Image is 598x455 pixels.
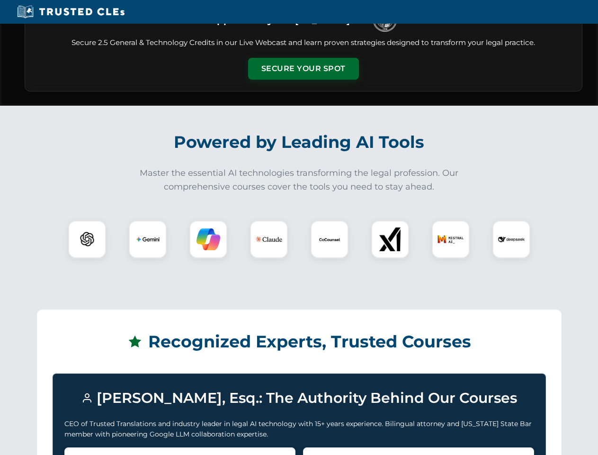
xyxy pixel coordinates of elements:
[498,226,525,253] img: DeepSeek Logo
[437,226,464,253] img: Mistral AI Logo
[318,227,341,251] img: CoCounsel Logo
[432,220,470,258] div: Mistral AI
[248,58,359,80] button: Secure Your Spot
[189,220,227,258] div: Copilot
[134,166,465,194] p: Master the essential AI technologies transforming the legal profession. Our comprehensive courses...
[64,385,534,411] h3: [PERSON_NAME], Esq.: The Authority Behind Our Courses
[196,227,220,251] img: Copilot Logo
[14,5,127,19] img: Trusted CLEs
[68,220,106,258] div: ChatGPT
[378,227,402,251] img: xAI Logo
[37,126,562,159] h2: Powered by Leading AI Tools
[371,220,409,258] div: xAI
[129,220,167,258] div: Gemini
[136,227,160,251] img: Gemini Logo
[53,325,546,358] h2: Recognized Experts, Trusted Courses
[36,37,571,48] p: Secure 2.5 General & Technology Credits in our Live Webcast and learn proven strategies designed ...
[311,220,348,258] div: CoCounsel
[256,226,282,253] img: Claude Logo
[492,220,530,258] div: DeepSeek
[250,220,288,258] div: Claude
[73,226,101,253] img: ChatGPT Logo
[64,419,534,440] p: CEO of Trusted Translations and industry leader in legal AI technology with 15+ years experience....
